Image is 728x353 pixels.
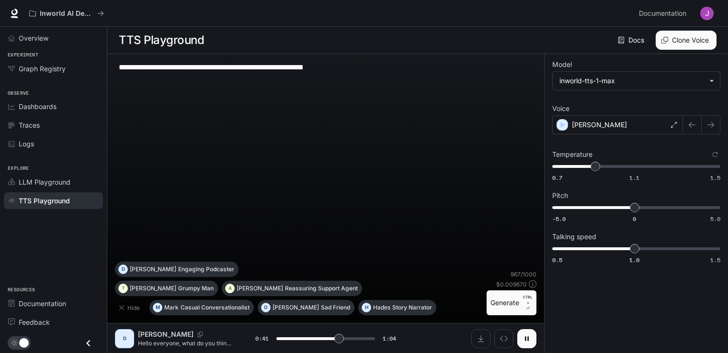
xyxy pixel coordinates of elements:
span: Overview [19,33,48,43]
a: Traces [4,117,103,133]
span: Traces [19,120,40,130]
button: HHadesStory Narrator [358,300,436,315]
button: Copy Voice ID [193,331,207,337]
p: Hello everyone, what do you think of my new voice?. Let me ask you a question, How do you feel ab... [138,339,232,347]
a: Documentation [635,4,694,23]
span: Documentation [639,8,686,20]
span: LLM Playground [19,177,70,187]
button: A[PERSON_NAME]Reassuring Support Agent [222,281,362,296]
span: 1.1 [629,174,639,182]
p: Grumpy Man [178,286,214,291]
p: Story Narrator [392,305,432,310]
a: Logs [4,135,103,152]
div: D [117,331,132,346]
p: Talking speed [552,233,596,240]
span: Graph Registry [19,64,66,74]
span: Dark mode toggle [19,337,29,348]
span: TTS Playground [19,196,70,206]
button: Close drawer [78,333,99,353]
div: D [119,262,127,277]
p: Mark [164,305,179,310]
p: $ 0.009670 [496,280,527,288]
a: Graph Registry [4,60,103,77]
button: MMarkCasual Conversationalist [149,300,254,315]
div: T [119,281,127,296]
p: [PERSON_NAME] [130,266,176,272]
p: ⏎ [523,294,533,311]
button: Hide [115,300,146,315]
span: 1.5 [710,256,720,264]
p: Hades [373,305,390,310]
p: CTRL + [523,294,533,306]
p: [PERSON_NAME] [237,286,283,291]
p: Engaging Podcaster [178,266,234,272]
p: [PERSON_NAME] [572,120,627,130]
div: A [226,281,234,296]
div: O [262,300,270,315]
span: 0 [633,215,636,223]
button: Clone Voice [656,31,717,50]
p: [PERSON_NAME] [138,330,193,339]
span: 0:41 [255,334,269,343]
a: Docs [616,31,648,50]
p: [PERSON_NAME] [273,305,319,310]
button: GenerateCTRL +⏎ [487,290,536,315]
div: inworld-tts-1-max [559,76,705,86]
button: Reset to default [710,149,720,160]
p: Inworld AI Demos [40,10,93,18]
button: Download audio [471,329,490,348]
p: Temperature [552,151,592,158]
button: All workspaces [25,4,108,23]
div: M [153,300,162,315]
span: 5.0 [710,215,720,223]
button: T[PERSON_NAME]Grumpy Man [115,281,218,296]
a: Dashboards [4,98,103,115]
p: Pitch [552,192,568,199]
span: 0.7 [552,174,562,182]
span: 0.5 [552,256,562,264]
button: D[PERSON_NAME]Engaging Podcaster [115,262,239,277]
button: O[PERSON_NAME]Sad Friend [258,300,354,315]
div: inworld-tts-1-max [553,72,720,90]
p: 967 / 1000 [511,270,536,278]
p: Voice [552,105,569,112]
img: User avatar [700,7,714,20]
a: LLM Playground [4,174,103,190]
p: Sad Friend [321,305,350,310]
div: H [362,300,371,315]
a: TTS Playground [4,192,103,209]
button: Inspect [494,329,513,348]
h1: TTS Playground [119,31,204,50]
p: [PERSON_NAME] [130,286,176,291]
p: Reassuring Support Agent [285,286,358,291]
a: Documentation [4,295,103,312]
a: Overview [4,30,103,46]
span: Feedback [19,317,50,327]
span: 1.0 [629,256,639,264]
span: Dashboards [19,101,57,111]
span: -5.0 [552,215,566,223]
span: Documentation [19,298,66,309]
span: 1.5 [710,174,720,182]
span: 1:04 [383,334,396,343]
p: Model [552,61,572,68]
button: User avatar [697,4,717,23]
a: Feedback [4,314,103,331]
span: Logs [19,139,34,149]
p: Casual Conversationalist [181,305,250,310]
